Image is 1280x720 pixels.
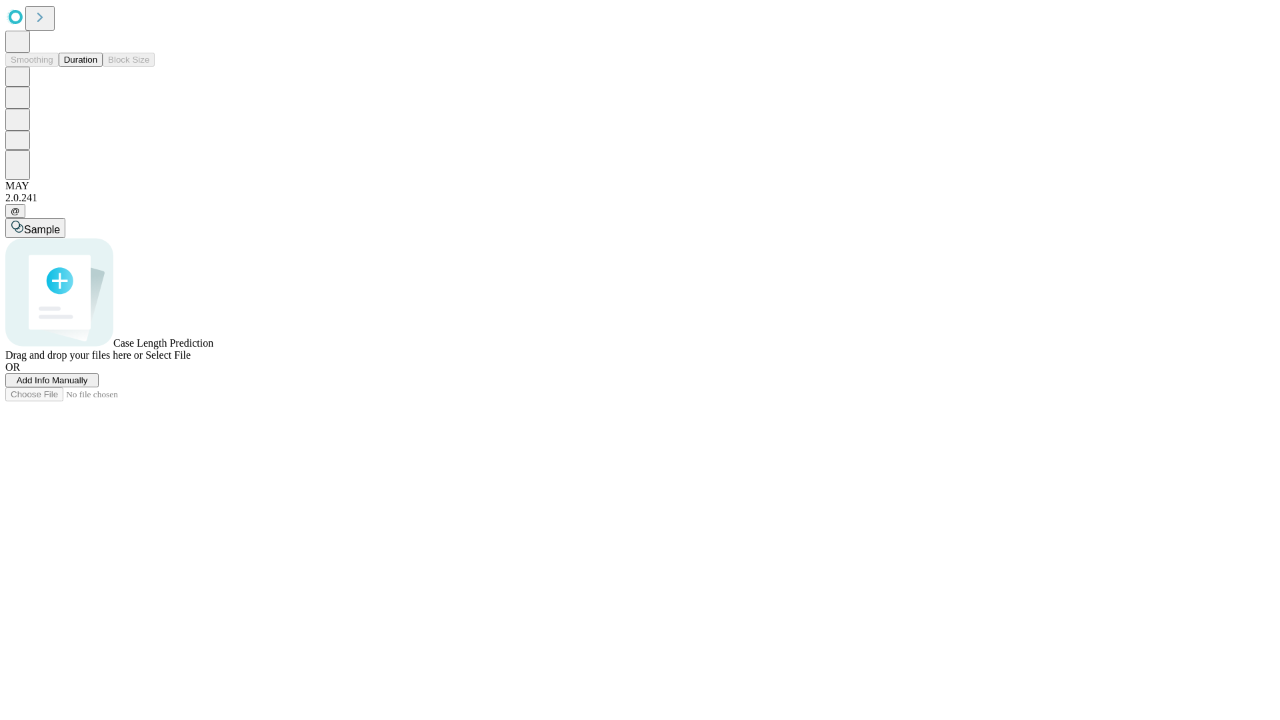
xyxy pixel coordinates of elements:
[11,206,20,216] span: @
[5,180,1275,192] div: MAY
[5,192,1275,204] div: 2.0.241
[17,375,88,385] span: Add Info Manually
[113,337,213,349] span: Case Length Prediction
[5,349,143,361] span: Drag and drop your files here or
[103,53,155,67] button: Block Size
[145,349,191,361] span: Select File
[5,373,99,387] button: Add Info Manually
[5,218,65,238] button: Sample
[59,53,103,67] button: Duration
[5,204,25,218] button: @
[5,361,20,373] span: OR
[24,224,60,235] span: Sample
[5,53,59,67] button: Smoothing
